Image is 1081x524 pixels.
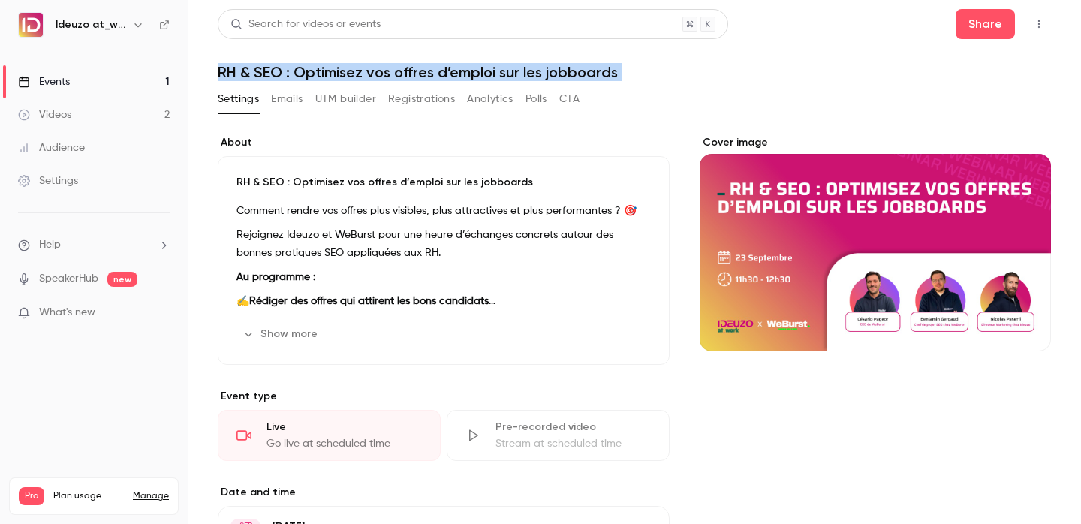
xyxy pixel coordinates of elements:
[236,322,327,346] button: Show more
[700,135,1051,150] label: Cover image
[218,485,670,500] label: Date and time
[230,17,381,32] div: Search for videos or events
[495,420,651,435] div: Pre-recorded video
[39,305,95,321] span: What's new
[266,420,422,435] div: Live
[18,237,170,253] li: help-dropdown-opener
[18,74,70,89] div: Events
[18,140,85,155] div: Audience
[266,436,422,451] div: Go live at scheduled time
[218,389,670,404] p: Event type
[236,175,651,190] p: RH & SEO : Optimisez vos offres d’emploi sur les jobboards
[236,202,651,220] p: Comment rendre vos offres plus visibles, plus attractives et plus performantes ? 🎯
[218,135,670,150] label: About
[236,272,315,282] strong: Au programme :
[388,87,455,111] button: Registrations
[218,87,259,111] button: Settings
[236,226,651,262] p: Rejoignez Ideuzo et WeBurst pour une heure d’échanges concrets autour des bonnes pratiques SEO ap...
[271,87,303,111] button: Emails
[956,9,1015,39] button: Share
[39,237,61,253] span: Help
[315,87,376,111] button: UTM builder
[133,490,169,502] a: Manage
[18,107,71,122] div: Videos
[18,173,78,188] div: Settings
[152,306,170,320] iframe: Noticeable Trigger
[39,271,98,287] a: SpeakerHub
[107,272,137,287] span: new
[218,63,1051,81] h1: RH & SEO : Optimisez vos offres d’emploi sur les jobboards
[249,296,495,306] strong: Rédiger des offres qui attirent les bons candidats
[218,410,441,461] div: LiveGo live at scheduled time
[447,410,670,461] div: Pre-recorded videoStream at scheduled time
[559,87,580,111] button: CTA
[19,13,43,37] img: Ideuzo at_work
[56,17,126,32] h6: Ideuzo at_work
[467,87,513,111] button: Analytics
[236,292,651,310] p: ✍️
[525,87,547,111] button: Polls
[19,487,44,505] span: Pro
[700,135,1051,351] section: Cover image
[53,490,124,502] span: Plan usage
[495,436,651,451] div: Stream at scheduled time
